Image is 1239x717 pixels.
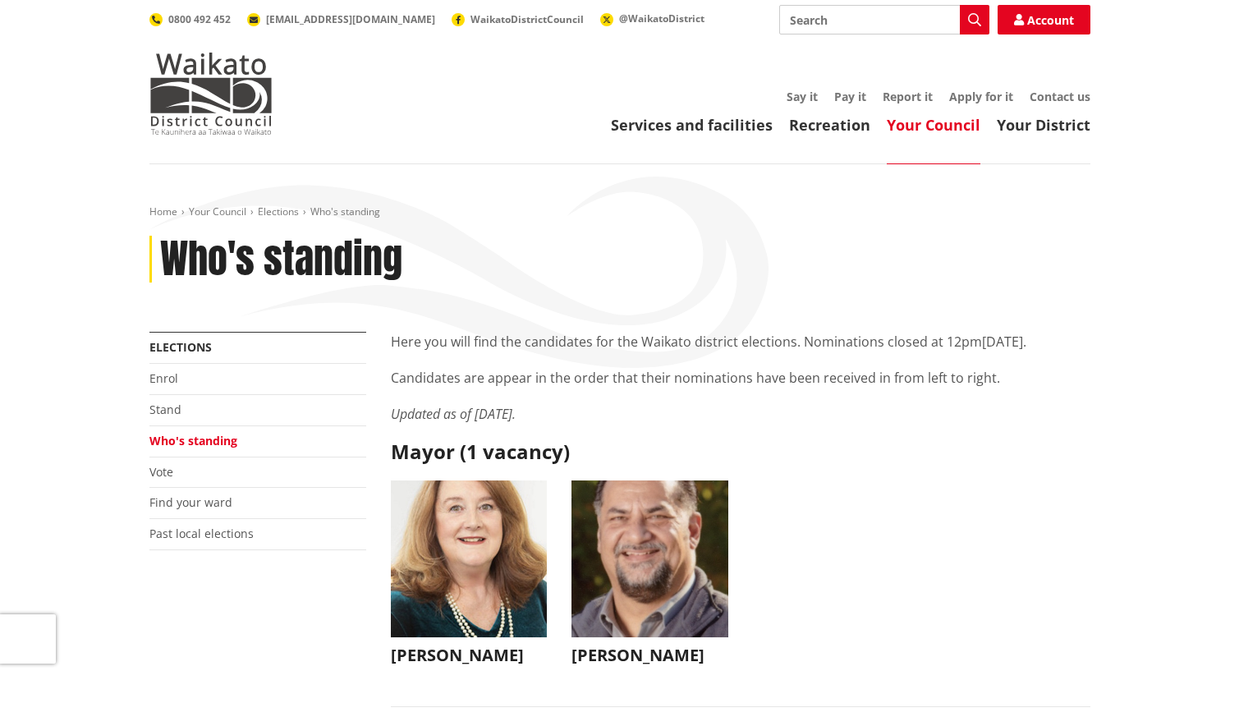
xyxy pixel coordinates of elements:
a: Services and facilities [611,115,773,135]
a: Past local elections [149,526,254,541]
h3: [PERSON_NAME] [391,646,548,665]
a: [EMAIL_ADDRESS][DOMAIN_NAME] [247,12,435,26]
img: WO-M__CHURCH_J__UwGuY [391,480,548,637]
button: [PERSON_NAME] [571,480,728,673]
a: Find your ward [149,494,232,510]
a: WaikatoDistrictCouncil [452,12,584,26]
a: Your Council [189,205,246,218]
a: Say it [787,89,818,104]
a: Your Council [887,115,980,135]
em: Updated as of [DATE]. [391,405,516,423]
a: Your District [997,115,1090,135]
span: WaikatoDistrictCouncil [470,12,584,26]
a: Who's standing [149,433,237,448]
p: Here you will find the candidates for the Waikato district elections. Nominations closed at 12pm[... [391,332,1090,352]
a: Vote [149,464,173,480]
a: Contact us [1030,89,1090,104]
a: Enrol [149,370,178,386]
a: Elections [149,339,212,355]
a: Pay it [834,89,866,104]
a: Elections [258,205,299,218]
img: Waikato District Council - Te Kaunihera aa Takiwaa o Waikato [149,53,273,135]
a: Recreation [789,115,870,135]
p: Candidates are appear in the order that their nominations have been received in from left to right. [391,368,1090,388]
a: Apply for it [949,89,1013,104]
a: 0800 492 452 [149,12,231,26]
span: [EMAIL_ADDRESS][DOMAIN_NAME] [266,12,435,26]
strong: Mayor (1 vacancy) [391,438,570,465]
button: [PERSON_NAME] [391,480,548,673]
a: Report it [883,89,933,104]
h3: [PERSON_NAME] [571,646,728,665]
span: Who's standing [310,205,380,218]
nav: breadcrumb [149,205,1090,219]
a: Account [998,5,1090,34]
span: 0800 492 452 [168,12,231,26]
input: Search input [779,5,989,34]
span: @WaikatoDistrict [619,11,704,25]
h1: Who's standing [160,236,402,283]
a: @WaikatoDistrict [600,11,704,25]
a: Home [149,205,177,218]
img: WO-M__BECH_A__EWN4j [571,480,728,637]
a: Stand [149,402,181,417]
